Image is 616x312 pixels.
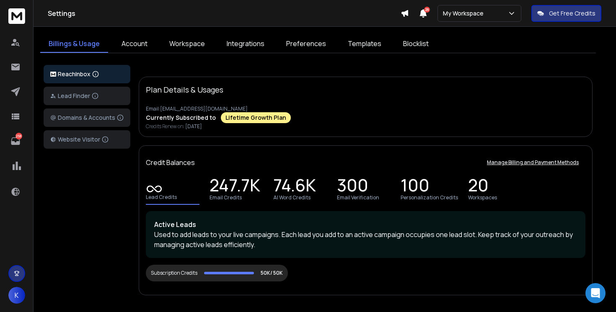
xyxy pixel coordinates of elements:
[395,35,437,53] a: Blocklist
[44,130,130,149] button: Website Visitor
[585,283,606,303] div: Open Intercom Messenger
[185,123,202,130] span: [DATE]
[113,35,156,53] a: Account
[273,194,311,201] p: AI Word Credits
[154,229,577,250] p: Used to add leads to your live campaigns. Each lead you add to an active campaign occupies one le...
[273,181,316,193] p: 74.6K
[424,7,430,13] span: 29
[468,194,497,201] p: Workspaces
[337,194,379,201] p: Email Verification
[146,157,195,168] p: Credit Balances
[146,113,216,122] p: Currently Subscribed to
[210,181,260,193] p: 247.7K
[7,133,24,150] a: 258
[549,9,595,18] p: Get Free Credits
[339,35,390,53] a: Templates
[154,219,577,229] p: Active Leads
[44,108,130,127] button: Domains & Accounts
[146,194,177,201] p: Lead Credits
[8,287,25,304] button: K
[468,181,489,193] p: 20
[278,35,334,53] a: Preferences
[44,65,130,83] button: ReachInbox
[480,154,585,171] button: Manage Billing and Payment Methods
[210,194,242,201] p: Email Credits
[218,35,273,53] a: Integrations
[443,9,487,18] p: My Workspace
[146,84,223,95] p: Plan Details & Usages
[146,106,585,112] p: Email: [EMAIL_ADDRESS][DOMAIN_NAME]
[221,112,291,123] div: Lifetime Growth Plan
[161,35,213,53] a: Workspace
[16,133,22,139] p: 258
[401,194,458,201] p: Personalization Credits
[40,35,108,53] a: Billings & Usage
[531,5,601,22] button: Get Free Credits
[146,123,585,130] p: Credits Renew on:
[487,159,579,166] p: Manage Billing and Payment Methods
[48,8,401,18] h1: Settings
[401,181,430,193] p: 100
[261,270,283,276] p: 50K/ 50K
[337,181,368,193] p: 300
[44,87,130,105] button: Lead Finder
[151,270,197,276] div: Subscription Credits
[50,72,56,77] img: logo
